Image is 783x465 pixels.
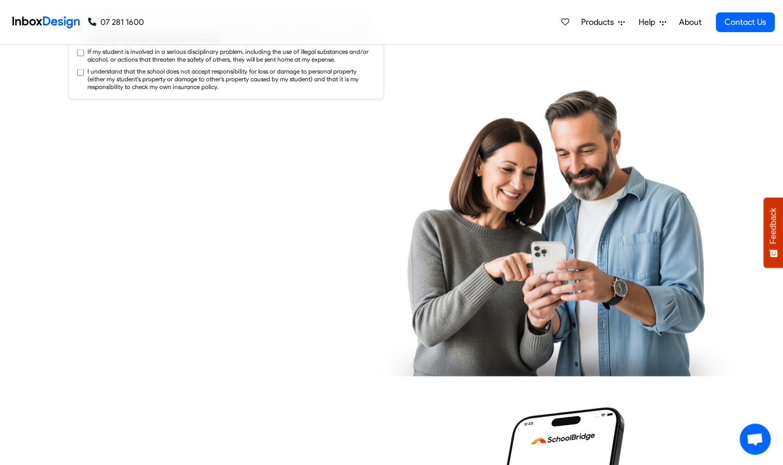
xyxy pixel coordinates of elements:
a: Open chat [740,424,771,455]
label: If my student is involved in a serious disciplinary problem, including the use of illegal substan... [87,48,375,63]
button: Feedback - Show survey [763,197,783,268]
a: Contact Us [716,12,775,32]
a: About [676,12,704,33]
span: Feedback [769,208,778,244]
label: I understand that the school does not accept responsibility for loss or damage to personal proper... [87,67,375,91]
a: Help [634,12,670,33]
a: Products [577,12,629,33]
a: 07 281 1600 [88,16,144,28]
img: parents_using_phone.png [379,89,734,376]
span: Help [639,16,659,28]
span: Products [581,16,618,28]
